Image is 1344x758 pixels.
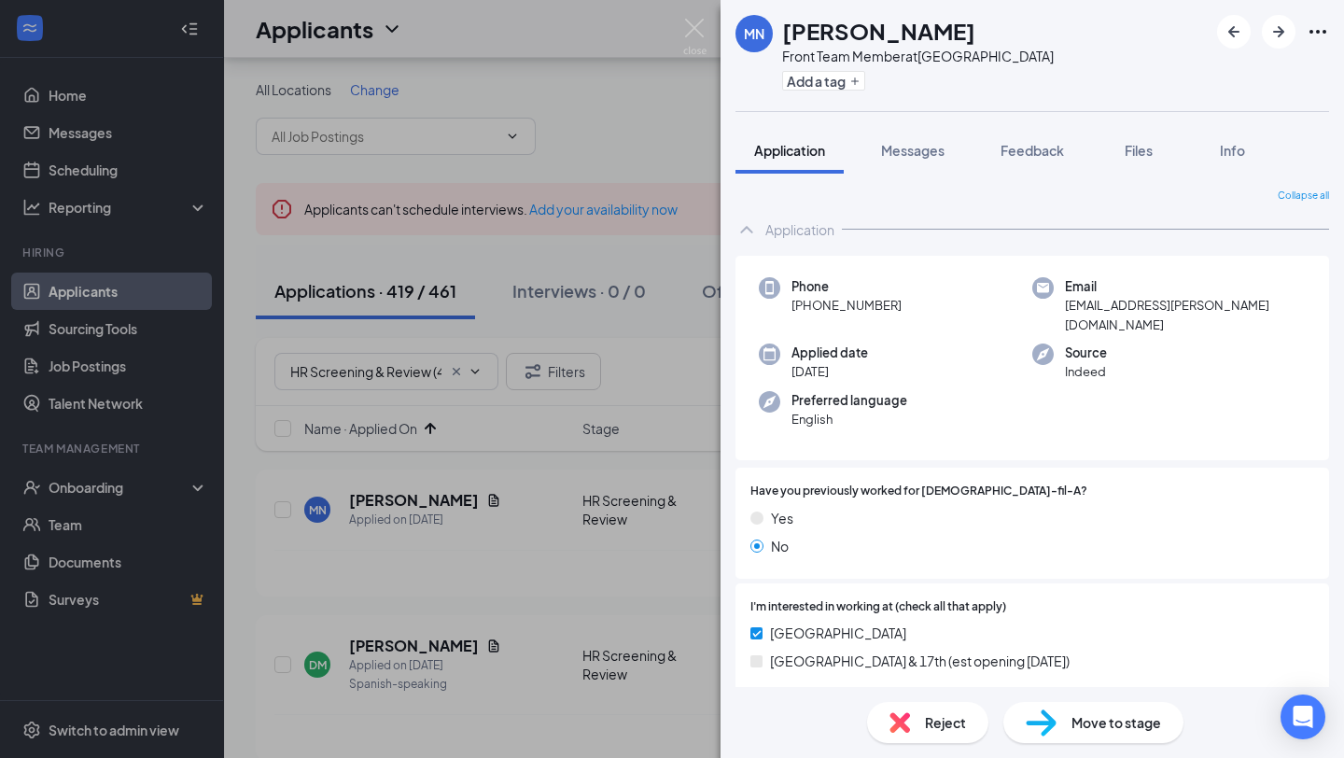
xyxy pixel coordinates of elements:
[770,623,906,643] span: [GEOGRAPHIC_DATA]
[770,651,1070,671] span: [GEOGRAPHIC_DATA] & 17th (est opening [DATE])
[782,47,1054,65] div: Front Team Member at [GEOGRAPHIC_DATA]
[1267,21,1290,43] svg: ArrowRight
[1065,362,1107,381] span: Indeed
[771,508,793,528] span: Yes
[1307,21,1329,43] svg: Ellipses
[1220,142,1245,159] span: Info
[765,220,834,239] div: Application
[782,15,975,47] h1: [PERSON_NAME]
[849,76,861,87] svg: Plus
[1065,277,1306,296] span: Email
[744,24,764,43] div: MN
[782,71,865,91] button: PlusAdd a tag
[771,536,789,556] span: No
[750,598,1006,616] span: I'm interested in working at (check all that apply)
[1001,142,1064,159] span: Feedback
[735,218,758,241] svg: ChevronUp
[1065,344,1107,362] span: Source
[1281,695,1325,739] div: Open Intercom Messenger
[791,391,907,410] span: Preferred language
[754,142,825,159] span: Application
[791,344,868,362] span: Applied date
[750,483,1087,500] span: Have you previously worked for [DEMOGRAPHIC_DATA]-fil-A?
[1262,15,1295,49] button: ArrowRight
[1065,296,1306,334] span: [EMAIL_ADDRESS][PERSON_NAME][DOMAIN_NAME]
[1278,189,1329,204] span: Collapse all
[791,362,868,381] span: [DATE]
[1071,712,1161,733] span: Move to stage
[791,277,902,296] span: Phone
[791,410,907,428] span: English
[791,296,902,315] span: [PHONE_NUMBER]
[925,712,966,733] span: Reject
[1217,15,1251,49] button: ArrowLeftNew
[1223,21,1245,43] svg: ArrowLeftNew
[881,142,945,159] span: Messages
[1125,142,1153,159] span: Files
